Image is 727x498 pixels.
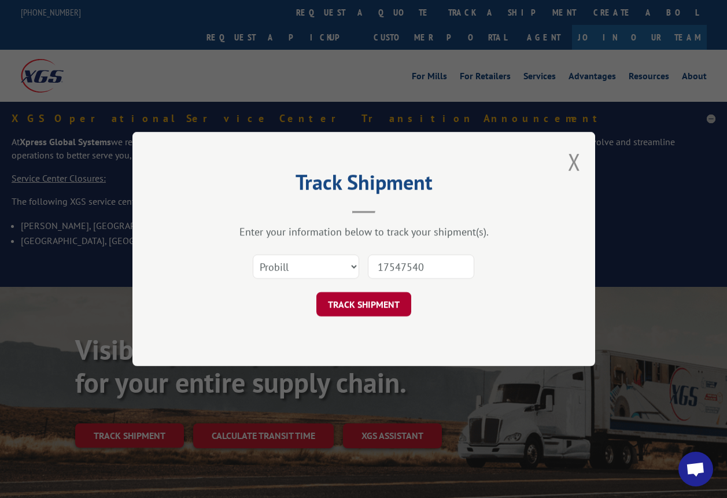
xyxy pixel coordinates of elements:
h2: Track Shipment [190,174,537,196]
a: Open chat [678,452,713,486]
input: Number(s) [368,254,474,279]
div: Enter your information below to track your shipment(s). [190,225,537,238]
button: Close modal [568,146,581,177]
button: TRACK SHIPMENT [316,292,411,316]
